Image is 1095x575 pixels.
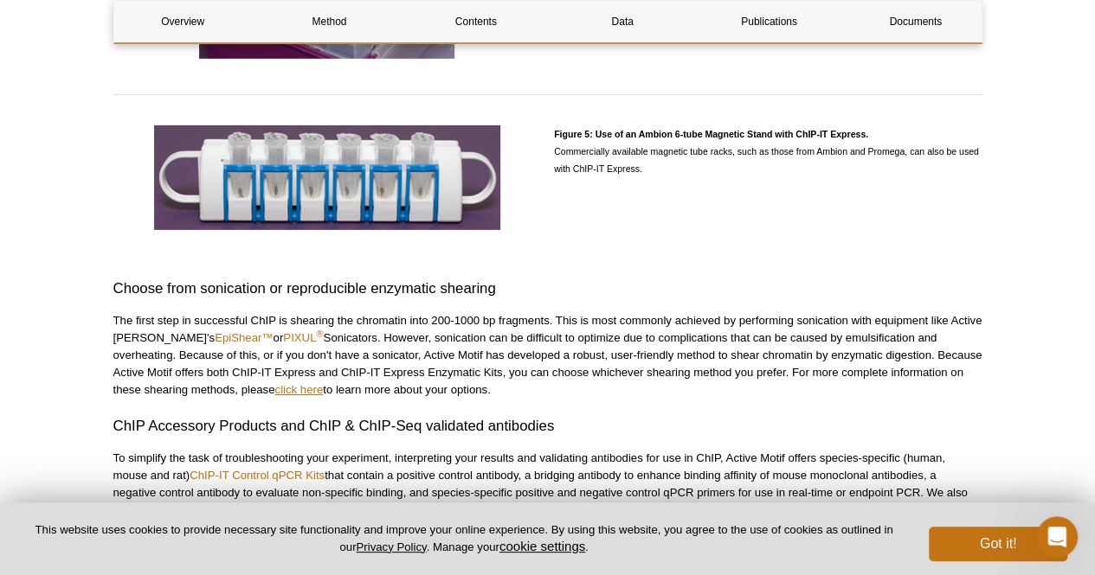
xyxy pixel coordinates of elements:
p: To simplify the task of troubleshooting your experiment, interpreting your results and validating... [113,450,982,553]
button: cookie settings [499,539,585,553]
h3: ChIP Accessory Products and ChIP & ChIP-Seq validated antibodies [113,416,982,437]
strong: Figure 5: Use of an Ambion 6-tube Magnetic Stand with ChIP-IT Express. [554,129,868,139]
a: Privacy Policy [356,540,426,553]
p: This website uses cookies to provide necessary site functionality and improve your online experie... [28,522,900,555]
a: Contents [407,1,544,42]
iframe: Intercom live chat [1036,516,1078,558]
a: PIXUL® [283,331,323,344]
a: Documents [847,1,984,42]
p: The first step in successful ChIP is shearing the chromatin into 200-1000 bp fragments. This is m... [113,312,982,399]
a: click here [274,383,323,396]
h3: Choose from sonication or reproducible enzymatic shearing [113,278,982,299]
button: Got it! [929,527,1067,561]
a: Publications [700,1,838,42]
span: Commercially available magnetic tube racks, such as those from Ambion and Promega, can also be us... [554,129,979,174]
a: Data [553,1,691,42]
a: Overview [114,1,252,42]
sup: ® [316,328,323,338]
a: Method [261,1,398,42]
a: ChIP-IT Control qPCR Kits [190,469,325,482]
a: EpiShear™ [215,331,273,344]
